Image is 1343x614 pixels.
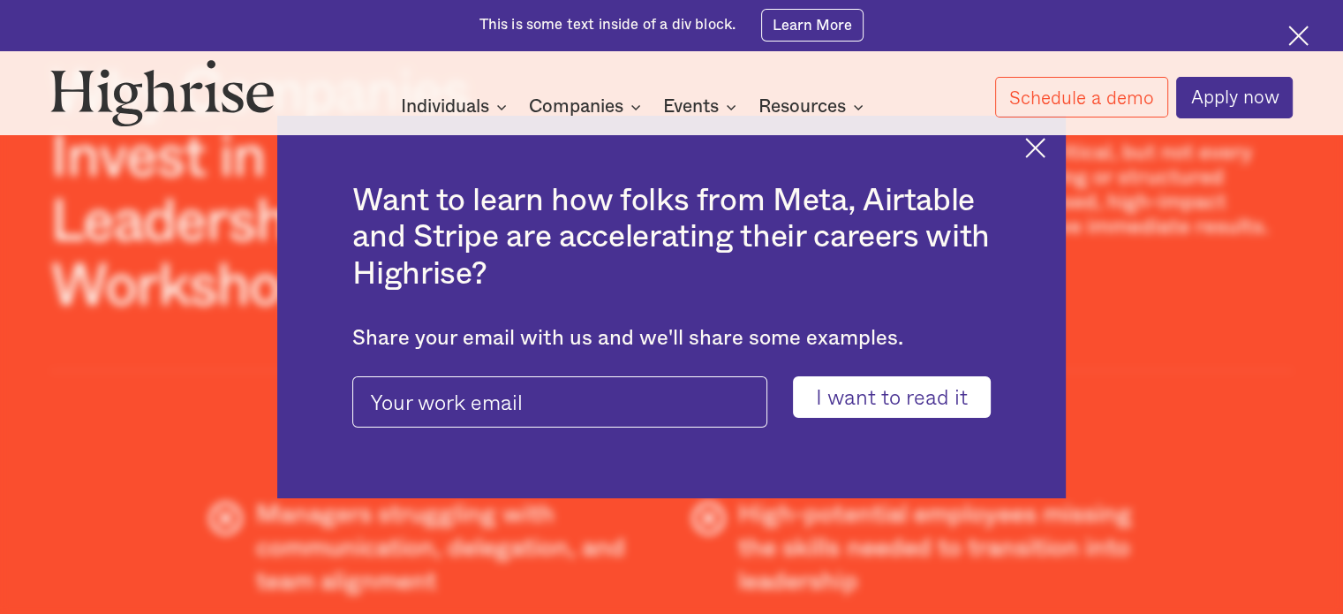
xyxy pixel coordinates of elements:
a: Learn More [761,9,864,41]
div: Events [663,96,719,117]
div: Events [663,96,742,117]
a: Schedule a demo [995,77,1168,117]
h2: Want to learn how folks from Meta, Airtable and Stripe are accelerating their careers with Highrise? [352,183,990,292]
input: I want to read it [793,376,991,419]
div: Individuals [401,96,489,117]
div: Companies [529,96,646,117]
img: Cross icon [1288,26,1309,46]
div: Resources [758,96,869,117]
a: Apply now [1176,77,1293,118]
div: Companies [529,96,623,117]
img: Cross icon [1025,138,1045,158]
div: Share your email with us and we'll share some examples. [352,326,990,351]
div: Resources [758,96,846,117]
input: Your work email [352,376,767,428]
div: Individuals [401,96,512,117]
div: This is some text inside of a div block. [479,15,736,35]
img: Highrise logo [50,59,275,127]
form: pop-up-modal-form [352,376,990,419]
